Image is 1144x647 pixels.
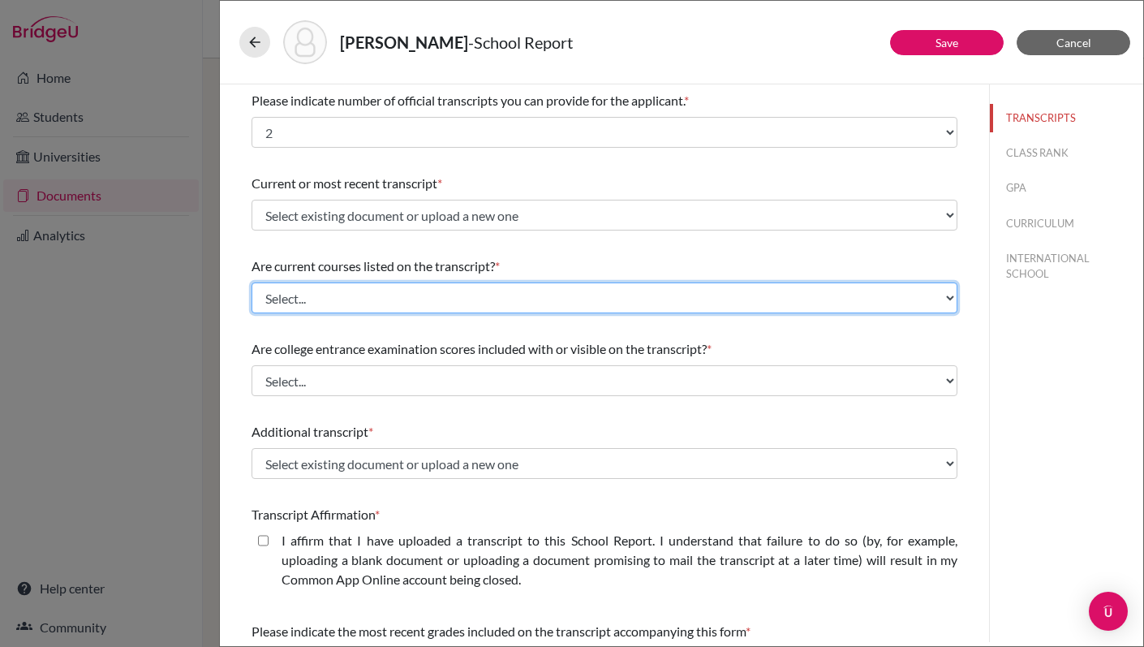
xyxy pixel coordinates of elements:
button: GPA [990,174,1143,202]
strong: [PERSON_NAME] [340,32,468,52]
span: Please indicate number of official transcripts you can provide for the applicant. [252,93,684,108]
span: - School Report [468,32,573,52]
button: CLASS RANK [990,139,1143,167]
button: CURRICULUM [990,209,1143,238]
span: Current or most recent transcript [252,175,437,191]
span: Are current courses listed on the transcript? [252,258,495,274]
span: Are college entrance examination scores included with or visible on the transcript? [252,341,707,356]
span: Transcript Affirmation [252,507,375,522]
button: INTERNATIONAL SCHOOL [990,244,1143,288]
span: Additional transcript [252,424,368,439]
span: Please indicate the most recent grades included on the transcript accompanying this form [252,623,746,639]
div: Open Intercom Messenger [1089,592,1128,631]
button: TRANSCRIPTS [990,104,1143,132]
label: I affirm that I have uploaded a transcript to this School Report. I understand that failure to do... [282,531,957,589]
